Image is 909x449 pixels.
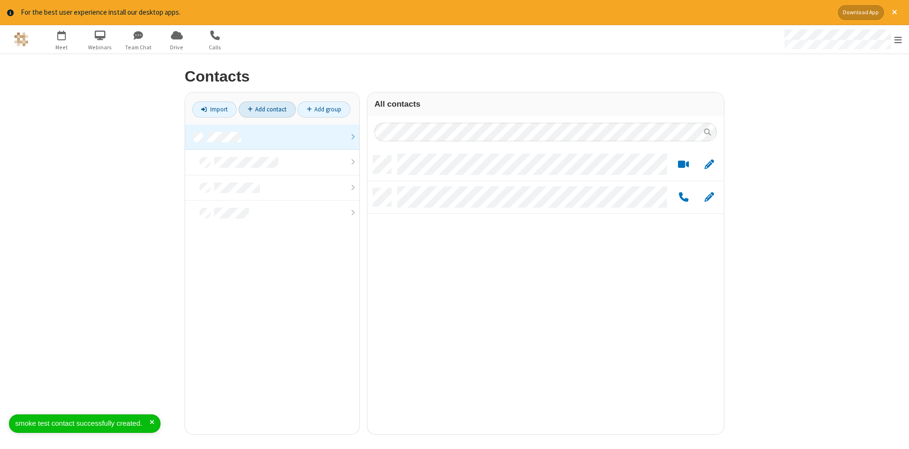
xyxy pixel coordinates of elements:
button: Logo [3,25,39,54]
button: Call by phone [674,191,693,203]
button: Download App [838,5,884,20]
div: smoke test contact successfully created. [15,418,150,429]
div: grid [367,148,724,434]
span: Drive [159,43,195,52]
div: For the best user experience install our desktop apps. [21,7,831,18]
h2: Contacts [185,68,724,85]
h3: All contacts [374,100,717,109]
div: Open menu [775,25,909,54]
img: QA Selenium DO NOT DELETE OR CHANGE [14,32,28,46]
a: Import [192,101,237,118]
a: Add contact [239,101,296,118]
button: Edit [700,191,718,203]
span: Team Chat [121,43,156,52]
a: Add group [297,101,350,118]
button: Edit [700,158,718,170]
span: Meet [44,43,80,52]
span: Webinars [82,43,118,52]
iframe: Chat [885,424,902,442]
span: Calls [197,43,233,52]
button: Start a video meeting [674,158,693,170]
button: Close alert [887,5,902,20]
